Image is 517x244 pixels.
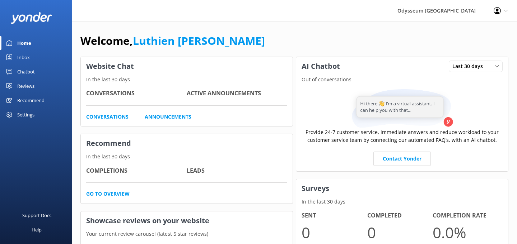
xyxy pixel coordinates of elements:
div: Help [32,223,42,237]
p: Provide 24-7 customer service, immediate answers and reduce workload to your customer service tea... [302,128,503,144]
a: Announcements [145,113,191,121]
a: Go to overview [86,190,130,198]
h3: AI Chatbot [296,57,345,76]
h3: Website Chat [81,57,293,76]
p: In the last 30 days [81,153,293,161]
div: Chatbot [17,64,35,79]
h3: Recommend [81,134,293,153]
div: Home [17,36,31,50]
div: Settings [17,107,34,122]
a: Contact Yonder [373,152,431,166]
h1: Welcome, [80,32,265,49]
h4: Sent [302,211,367,220]
div: Recommend [17,93,45,107]
h3: Showcase reviews on your website [81,211,293,230]
h4: Conversations [86,89,187,98]
a: Conversations [86,113,129,121]
p: In the last 30 days [81,76,293,83]
div: Reviews [17,79,34,93]
a: Luthien [PERSON_NAME] [133,33,265,48]
img: assistant... [350,89,454,128]
h4: Completions [86,166,187,176]
div: Inbox [17,50,30,64]
div: Support Docs [22,208,51,223]
p: Out of conversations [296,76,508,83]
span: Last 30 days [452,62,487,70]
h4: Active Announcements [187,89,287,98]
h4: Leads [187,166,287,176]
img: yonder-white-logo.png [11,12,52,24]
p: In the last 30 days [296,198,508,206]
p: Your current review carousel (latest 5 star reviews) [81,230,293,238]
h4: Completed [367,211,433,220]
h3: Surveys [296,179,508,198]
h4: Completion Rate [433,211,498,220]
